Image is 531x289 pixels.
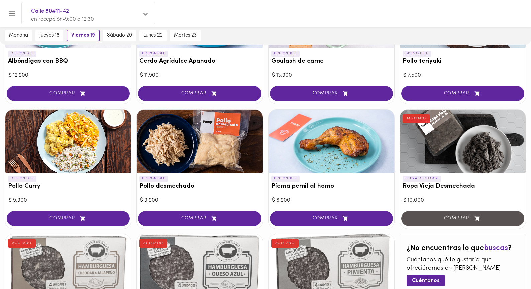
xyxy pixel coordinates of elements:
[140,197,259,204] div: $ 9.900
[271,239,299,248] div: AGOTADO
[4,5,20,22] button: Menu
[8,58,128,65] h3: Albóndigas con BBQ
[270,86,393,101] button: COMPRAR
[403,72,522,79] div: $ 7.500
[9,72,128,79] div: $ 12.900
[272,197,391,204] div: $ 6.900
[15,216,121,221] span: COMPRAR
[401,86,524,101] button: COMPRAR
[139,51,168,57] p: DISPONIBLE
[31,7,139,16] span: Calle 80#11-42
[278,91,385,96] span: COMPRAR
[31,17,94,22] span: en recepción • 9:00 a 12:30
[272,72,391,79] div: $ 13.900
[403,51,431,57] p: DISPONIBLE
[270,211,393,226] button: COMPRAR
[39,32,59,39] span: jueves 18
[403,197,522,204] div: $ 10.000
[139,58,260,65] h3: Cerdo Agridulce Apanado
[140,72,259,79] div: $ 11.900
[271,183,392,190] h3: Pierna pernil al horno
[67,30,100,41] button: viernes 19
[139,183,260,190] h3: Pollo desmechado
[7,211,130,226] button: COMPRAR
[410,91,516,96] span: COMPRAR
[7,86,130,101] button: COMPRAR
[9,197,128,204] div: $ 9.900
[8,51,36,57] p: DISPONIBLE
[139,176,168,182] p: DISPONIBLE
[139,239,167,248] div: AGOTADO
[9,32,28,39] span: mañana
[412,278,440,284] span: Cuéntanos
[8,176,36,182] p: DISPONIBLE
[146,216,253,221] span: COMPRAR
[138,211,261,226] button: COMPRAR
[139,30,167,41] button: lunes 22
[71,32,95,39] span: viernes 19
[403,114,430,123] div: AGOTADO
[146,91,253,96] span: COMPRAR
[271,176,300,182] p: DISPONIBLE
[403,176,441,182] p: FUERA DE STOCK
[403,183,523,190] h3: Ropa Vieja Desmechada
[8,239,36,248] div: AGOTADO
[407,244,519,252] h2: ¿No encuentras lo que ?
[400,110,526,173] div: Ropa Vieja Desmechada
[35,30,63,41] button: jueves 18
[407,275,445,286] button: Cuéntanos
[143,32,163,39] span: lunes 22
[15,91,121,96] span: COMPRAR
[137,110,262,173] div: Pollo desmechado
[484,244,508,252] span: buscas
[170,30,201,41] button: martes 23
[407,256,519,273] p: Cuéntanos qué te gustaría que ofreciéramos en [PERSON_NAME]
[8,183,128,190] h3: Pollo Curry
[278,216,385,221] span: COMPRAR
[5,30,32,41] button: mañana
[138,86,261,101] button: COMPRAR
[5,110,131,173] div: Pollo Curry
[103,30,136,41] button: sábado 20
[269,110,394,173] div: Pierna pernil al horno
[492,250,524,282] iframe: Messagebird Livechat Widget
[271,51,300,57] p: DISPONIBLE
[403,58,523,65] h3: Pollo teriyaki
[107,32,132,39] span: sábado 20
[174,32,197,39] span: martes 23
[271,58,392,65] h3: Goulash de carne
